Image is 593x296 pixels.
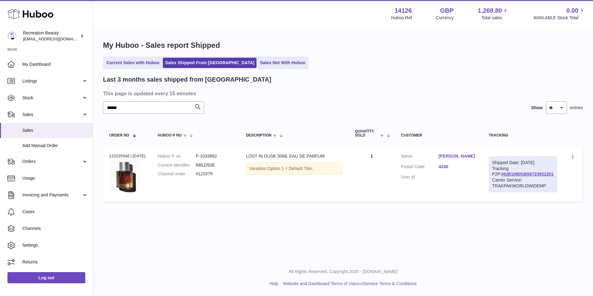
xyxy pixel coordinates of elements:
[22,143,88,149] span: Add Manual Order
[566,7,578,15] span: 0.00
[489,133,557,137] div: Tracking
[7,272,85,283] a: Log out
[492,160,554,166] div: Shipped Date: [DATE]
[478,7,502,15] span: 1,269.80
[158,133,182,137] span: Huboo P no
[109,161,140,193] img: LostInDusk50ml.jpg
[489,156,557,192] div: Tracking P2P:
[531,105,543,111] label: Show
[22,112,82,118] span: Sales
[7,31,17,41] img: customercare@recreationbeauty.com
[158,171,196,177] dt: Channel order
[439,153,476,159] a: [PERSON_NAME]
[258,58,307,68] a: Sales Not With Huboo
[492,177,554,189] div: Carrier Service: TRAKPAKWORLDWIDEMP
[158,153,196,159] dt: Huboo P no
[533,7,586,21] a: 0.00 AVAILABLE Stock Total
[22,128,88,133] span: Sales
[103,75,271,84] h2: Last 3 months sales shipped from [GEOGRAPHIC_DATA]
[391,15,412,21] div: Huboo Ref
[349,147,395,202] td: 1
[196,162,234,168] dd: RBLD50E
[163,58,256,68] a: Sales Shipped From [GEOGRAPHIC_DATA]
[23,36,91,41] span: [EMAIL_ADDRESS][DOMAIN_NAME]
[196,153,234,159] dd: P-1033892
[246,153,342,159] div: LOST IN DUSK 50ML EAU DE PARFUM
[401,174,439,180] dt: User Id
[246,162,342,175] div: Variation:
[22,175,88,181] span: Usage
[196,171,234,177] dd: #123379
[436,15,454,21] div: Currency
[246,133,271,137] span: Description
[22,259,88,265] span: Returns
[158,162,196,168] dt: Current identifier
[98,269,588,275] p: All Rights Reserved. Copyright 2025 - [DOMAIN_NAME]
[570,105,583,111] span: entries
[502,172,554,177] a: HUB1080GB56723932201
[22,209,88,215] span: Cases
[22,192,82,198] span: Invoicing and Payments
[401,153,439,161] dt: Name
[109,133,129,137] span: Order No
[395,7,412,15] strong: 14126
[270,281,279,286] a: Help
[22,61,88,67] span: My Dashboard
[533,15,586,21] span: AVAILABLE Stock Total
[281,281,417,287] li: and
[355,129,379,137] span: Quantity Sold
[22,242,88,248] span: Settings
[363,281,417,286] a: Service Terms & Conditions
[481,15,509,21] span: Total sales
[440,7,453,15] strong: GBP
[23,30,79,42] div: Recreation Beauty
[22,95,82,101] span: Stock
[22,226,88,231] span: Channels
[104,58,162,68] a: Current Sales with Huboo
[22,78,82,84] span: Listings
[103,90,582,97] h3: This page is updated every 15 minutes
[103,40,583,50] h1: My Huboo - Sales report Shipped
[401,164,439,171] dt: Postal Code
[109,153,145,159] div: 122025548 | [DATE]
[401,133,476,137] div: Customer
[478,7,509,21] a: 1,269.80 Total sales
[283,281,356,286] a: Website and Dashboard Terms of Use
[22,159,82,164] span: Orders
[267,166,313,171] span: Option 1 = Default Title;
[439,164,476,170] a: 4240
